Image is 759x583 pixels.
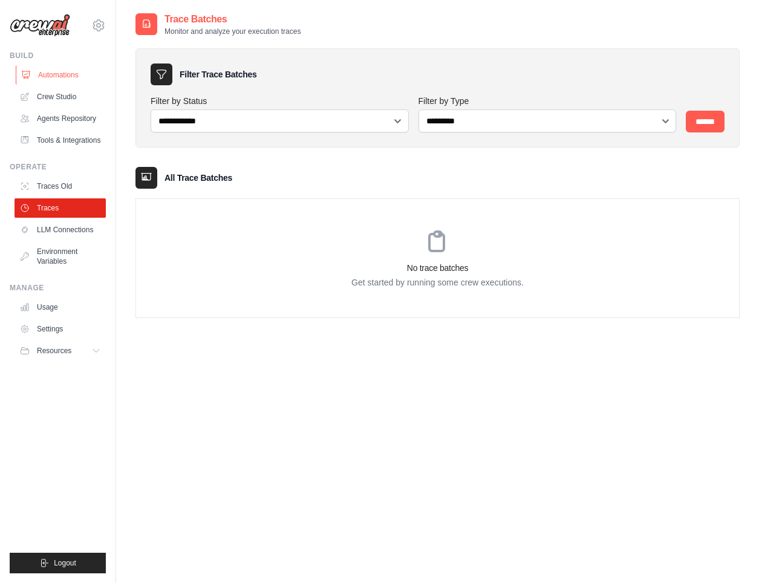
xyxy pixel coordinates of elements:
a: Automations [16,65,107,85]
label: Filter by Type [419,95,677,107]
h2: Trace Batches [165,12,301,27]
h3: No trace batches [136,262,739,274]
span: Logout [54,558,76,568]
label: Filter by Status [151,95,409,107]
a: Agents Repository [15,109,106,128]
div: Operate [10,162,106,172]
a: Usage [15,298,106,317]
span: Resources [37,346,71,356]
a: Environment Variables [15,242,106,271]
h3: All Trace Batches [165,172,232,184]
button: Resources [15,341,106,360]
div: Manage [10,283,106,293]
h3: Filter Trace Batches [180,68,256,80]
a: LLM Connections [15,220,106,239]
img: Logo [10,14,70,37]
div: Build [10,51,106,60]
a: Traces Old [15,177,106,196]
a: Crew Studio [15,87,106,106]
button: Logout [10,553,106,573]
p: Monitor and analyze your execution traces [165,27,301,36]
p: Get started by running some crew executions. [136,276,739,288]
a: Tools & Integrations [15,131,106,150]
a: Traces [15,198,106,218]
a: Settings [15,319,106,339]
